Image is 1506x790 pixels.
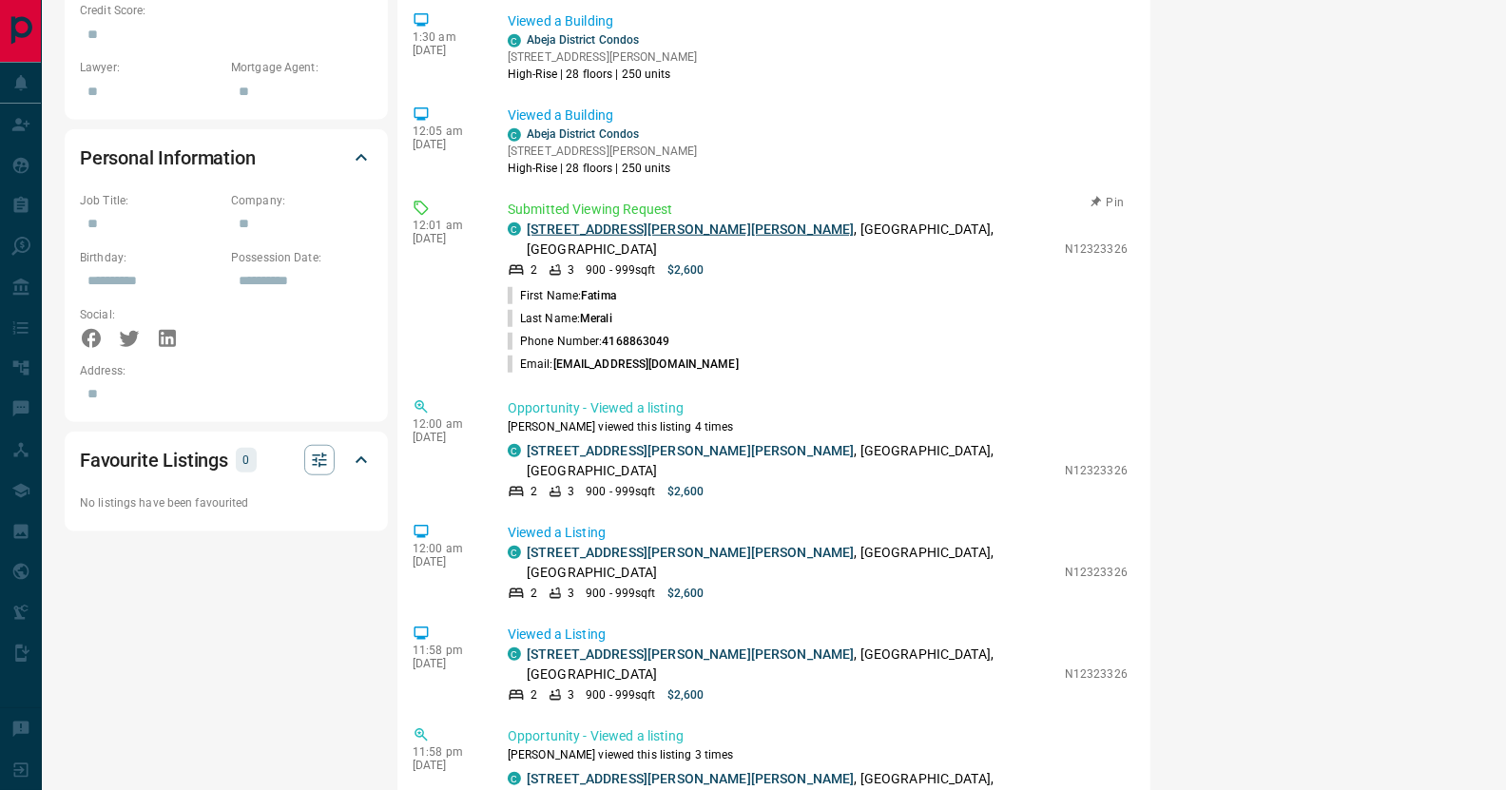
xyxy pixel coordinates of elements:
p: 0 [241,450,251,471]
p: 900 - 999 sqft [586,261,655,279]
p: , [GEOGRAPHIC_DATA], [GEOGRAPHIC_DATA] [527,220,1055,260]
p: Opportunity - Viewed a listing [508,726,1128,746]
p: 3 [568,686,574,703]
p: Job Title: [80,192,222,209]
button: Pin [1080,194,1135,211]
div: condos.ca [508,772,521,785]
p: , [GEOGRAPHIC_DATA], [GEOGRAPHIC_DATA] [527,543,1055,583]
div: condos.ca [508,647,521,661]
p: Social: [80,306,222,323]
p: Email: [508,356,739,373]
p: Viewed a Listing [508,523,1128,543]
p: Possession Date: [231,249,373,266]
p: Viewed a Listing [508,625,1128,645]
a: [STREET_ADDRESS][PERSON_NAME][PERSON_NAME] [527,646,855,662]
p: 3 [568,585,574,602]
p: N12323326 [1065,564,1128,581]
p: Address: [80,362,373,379]
p: $2,600 [667,585,705,602]
p: [DATE] [413,759,479,772]
span: [EMAIL_ADDRESS][DOMAIN_NAME] [553,357,739,371]
p: 2 [531,585,537,602]
p: 3 [568,483,574,500]
p: 900 - 999 sqft [586,686,655,703]
p: 11:58 pm [413,745,479,759]
p: Company: [231,192,373,209]
p: 12:01 am [413,219,479,232]
p: 2 [531,483,537,500]
div: condos.ca [508,222,521,236]
p: N12323326 [1065,241,1128,258]
p: Phone Number: [508,333,670,350]
div: Personal Information [80,135,373,181]
span: Fatima [581,289,616,302]
p: 3 [568,261,574,279]
div: condos.ca [508,444,521,457]
p: $2,600 [667,483,705,500]
p: 2 [531,686,537,703]
a: [STREET_ADDRESS][PERSON_NAME][PERSON_NAME] [527,443,855,458]
p: Birthday: [80,249,222,266]
span: 4168863049 [602,335,669,348]
p: 12:00 am [413,417,479,431]
a: Abeja District Condos [527,33,639,47]
p: [DATE] [413,555,479,568]
p: Lawyer: [80,59,222,76]
p: 2 [531,261,537,279]
h2: Personal Information [80,143,256,173]
p: $2,600 [667,686,705,703]
p: Mortgage Agent: [231,59,373,76]
p: [PERSON_NAME] viewed this listing 3 times [508,746,1128,763]
p: 12:00 am [413,542,479,555]
a: Abeja District Condos [527,127,639,141]
p: Viewed a Building [508,11,1128,31]
p: First Name: [508,287,616,304]
p: Viewed a Building [508,106,1128,125]
p: No listings have been favourited [80,494,373,511]
div: condos.ca [508,546,521,559]
p: Opportunity - Viewed a listing [508,398,1128,418]
p: 900 - 999 sqft [586,585,655,602]
p: 11:58 pm [413,644,479,657]
div: condos.ca [508,34,521,48]
p: 12:05 am [413,125,479,138]
p: [STREET_ADDRESS][PERSON_NAME] [508,48,697,66]
p: [DATE] [413,232,479,245]
p: Submitted Viewing Request [508,200,1128,220]
p: , [GEOGRAPHIC_DATA], [GEOGRAPHIC_DATA] [527,441,1055,481]
p: , [GEOGRAPHIC_DATA], [GEOGRAPHIC_DATA] [527,645,1055,684]
div: Favourite Listings0 [80,437,373,483]
a: [STREET_ADDRESS][PERSON_NAME][PERSON_NAME] [527,771,855,786]
p: [DATE] [413,431,479,444]
p: 900 - 999 sqft [586,483,655,500]
span: Merali [580,312,612,325]
p: High-Rise | 28 floors | 250 units [508,160,697,177]
p: N12323326 [1065,665,1128,683]
p: [DATE] [413,657,479,670]
p: Last Name: [508,310,612,327]
p: [PERSON_NAME] viewed this listing 4 times [508,418,1128,435]
p: [DATE] [413,44,479,57]
p: [STREET_ADDRESS][PERSON_NAME] [508,143,697,160]
div: condos.ca [508,128,521,142]
a: [STREET_ADDRESS][PERSON_NAME][PERSON_NAME] [527,545,855,560]
p: High-Rise | 28 floors | 250 units [508,66,697,83]
p: N12323326 [1065,462,1128,479]
a: [STREET_ADDRESS][PERSON_NAME][PERSON_NAME] [527,222,855,237]
p: [DATE] [413,138,479,151]
p: Credit Score: [80,2,373,19]
p: $2,600 [667,261,705,279]
p: 1:30 am [413,30,479,44]
h2: Favourite Listings [80,445,228,475]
